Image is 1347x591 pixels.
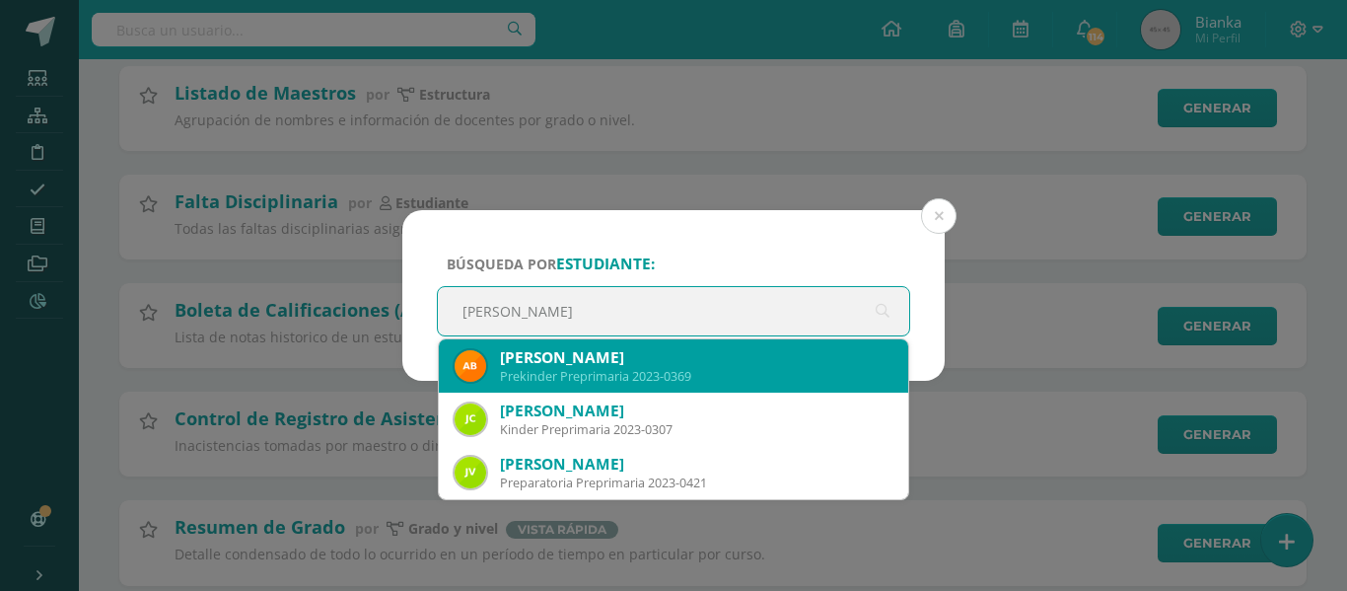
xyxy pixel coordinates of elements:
[455,350,486,382] img: 6fac8a4cb5a33a20591bb20ae60738fe.png
[921,198,957,234] button: Close (Esc)
[500,368,892,385] div: Prekinder Preprimaria 2023-0369
[500,421,892,438] div: Kinder Preprimaria 2023-0307
[438,287,909,335] input: ej. Nicholas Alekzander, etc.
[447,255,655,273] span: Búsqueda por
[455,457,486,488] img: 6423b95d2862271d453c3a650f99b6f6.png
[455,404,486,435] img: 26797df26504e237614c30e7c8b0a5a1.png
[500,454,892,475] div: [PERSON_NAME]
[500,475,892,491] div: Preparatoria Preprimaria 2023-0421
[500,401,892,421] div: [PERSON_NAME]
[556,254,655,274] strong: estudiante:
[500,347,892,368] div: [PERSON_NAME]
